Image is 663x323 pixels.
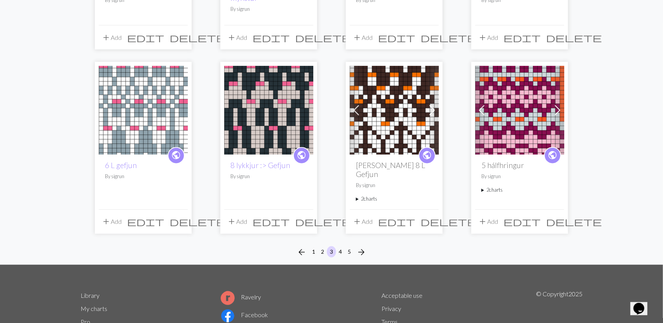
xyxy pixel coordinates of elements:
[375,215,418,229] button: Edit
[105,173,182,180] p: By sigrun
[221,309,235,323] img: Facebook logo
[252,217,290,227] i: Edit
[295,32,351,43] span: delete
[356,196,433,203] summary: 2charts
[292,215,354,229] button: Delete
[252,32,290,43] span: edit
[221,311,268,319] a: Facebook
[503,216,541,227] span: edit
[230,5,307,13] p: By sigrun
[630,292,655,315] iframe: chat widget
[295,216,351,227] span: delete
[224,106,313,113] a: 6 lykkjur :>
[381,305,401,313] a: Privacy
[81,292,100,299] a: Library
[230,161,290,170] a: 8 lykkjur :> Gefjun
[543,30,605,45] button: Delete
[357,248,366,257] i: Next
[544,147,561,164] a: public
[224,66,313,155] img: 6 lykkjur :>
[167,30,228,45] button: Delete
[99,215,124,229] button: Add
[224,30,250,45] button: Add
[127,33,164,42] i: Edit
[356,161,433,179] h2: [PERSON_NAME] 8 L Gefjun
[546,32,602,43] span: delete
[252,216,290,227] span: edit
[124,215,167,229] button: Edit
[421,32,476,43] span: delete
[378,32,415,43] span: edit
[543,215,605,229] button: Delete
[250,215,292,229] button: Edit
[548,149,558,161] span: public
[230,173,307,180] p: By sigrun
[478,216,487,227] span: add
[478,32,487,43] span: add
[378,216,415,227] span: edit
[421,216,476,227] span: delete
[297,149,307,161] span: public
[124,30,167,45] button: Edit
[99,106,188,113] a: jæja prufa 6 L
[293,147,310,164] a: public
[168,147,185,164] a: public
[423,148,432,163] i: public
[297,248,306,257] i: Previous
[227,32,236,43] span: add
[297,148,307,163] i: public
[172,149,181,161] span: public
[503,217,541,227] i: Edit
[501,215,543,229] button: Edit
[127,217,164,227] i: Edit
[381,292,423,299] a: Acceptable use
[318,246,327,258] button: 2
[250,30,292,45] button: Edit
[309,246,318,258] button: 1
[297,247,306,258] span: arrow_back
[101,32,111,43] span: add
[350,215,375,229] button: Add
[475,215,501,229] button: Add
[170,216,225,227] span: delete
[99,30,124,45] button: Add
[475,106,564,113] a: 5 hálfhringur
[101,216,111,227] span: add
[350,106,439,113] a: xxxxxxxx
[356,182,433,189] p: By sigrun
[221,291,235,305] img: Ravelry logo
[170,32,225,43] span: delete
[172,148,181,163] i: public
[423,149,432,161] span: public
[227,216,236,227] span: add
[378,33,415,42] i: Edit
[127,32,164,43] span: edit
[105,161,137,170] a: 6 L gefjun
[327,246,336,258] button: 3
[81,305,107,313] a: My charts
[352,216,362,227] span: add
[350,66,439,155] img: xxxxxxxx
[481,187,558,194] summary: 2charts
[167,215,228,229] button: Delete
[292,30,354,45] button: Delete
[481,161,558,170] h2: 5 hálfhringur
[481,173,558,180] p: By sigrun
[475,30,501,45] button: Add
[548,148,558,163] i: public
[127,216,164,227] span: edit
[375,30,418,45] button: Edit
[503,33,541,42] i: Edit
[378,217,415,227] i: Edit
[294,246,369,259] nav: Page navigation
[99,66,188,155] img: jæja prufa 6 L
[501,30,543,45] button: Edit
[224,215,250,229] button: Add
[418,30,479,45] button: Delete
[352,32,362,43] span: add
[475,66,564,155] img: 5 hálfhringur
[252,33,290,42] i: Edit
[546,216,602,227] span: delete
[419,147,436,164] a: public
[357,247,366,258] span: arrow_forward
